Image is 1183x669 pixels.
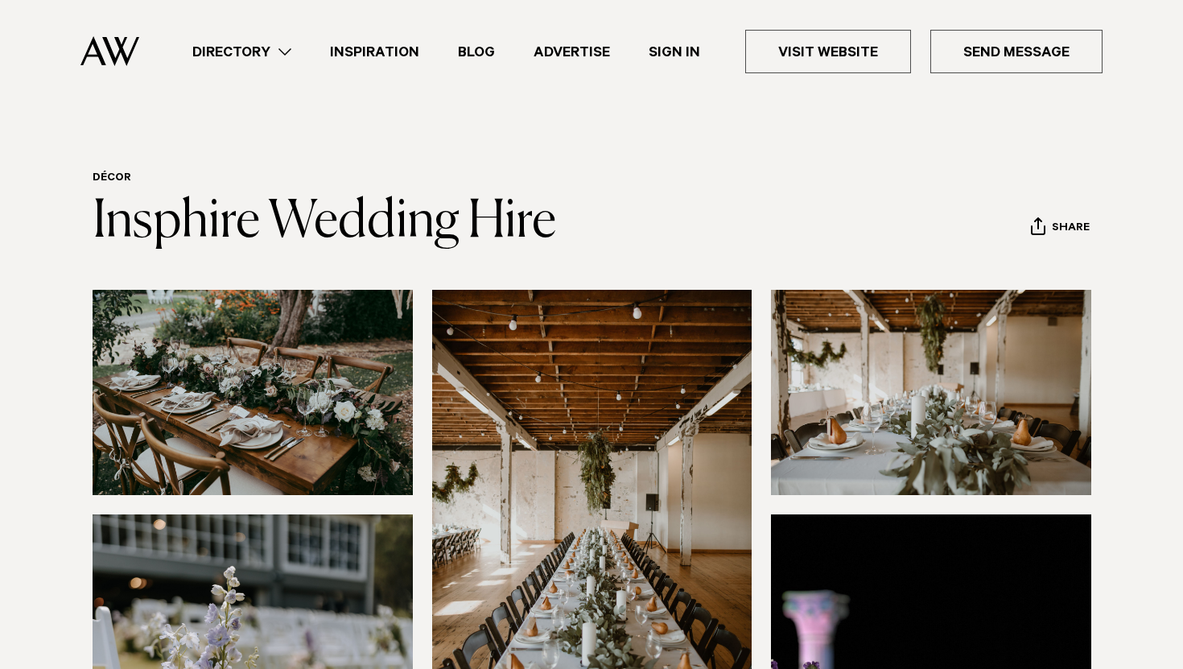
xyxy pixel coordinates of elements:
a: Advertise [514,41,629,63]
button: Share [1030,217,1090,241]
a: Insphire Wedding Hire [93,196,556,248]
img: Auckland Weddings Logo [80,36,139,66]
a: Inspiration [311,41,439,63]
a: Sign In [629,41,719,63]
span: Share [1052,221,1090,237]
a: Visit Website [745,30,911,73]
a: Directory [173,41,311,63]
a: Blog [439,41,514,63]
a: Send Message [930,30,1103,73]
a: Décor [93,172,131,185]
